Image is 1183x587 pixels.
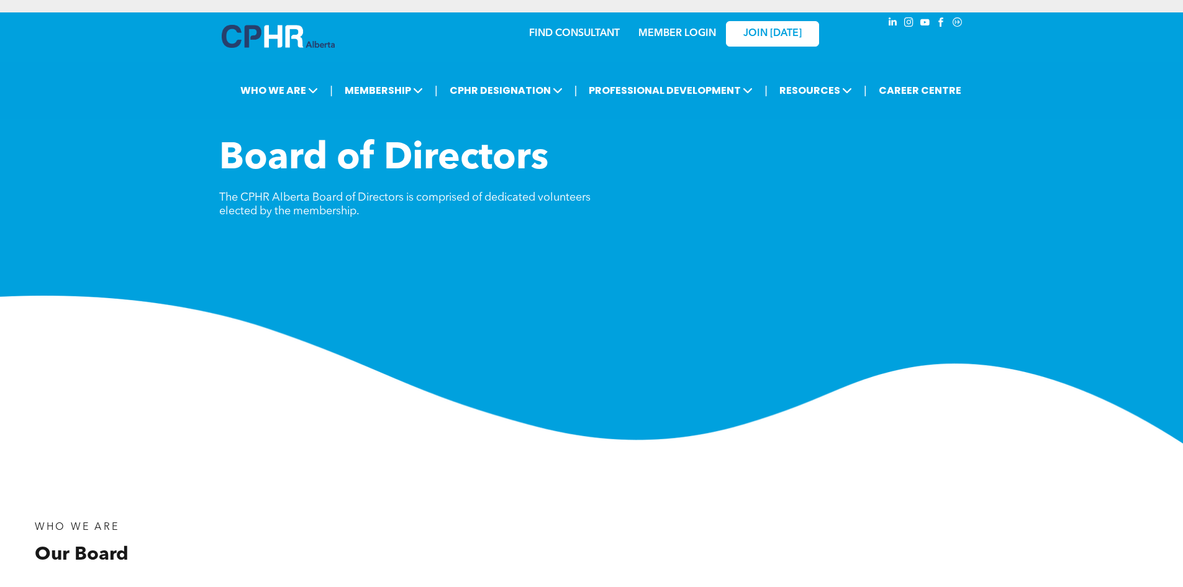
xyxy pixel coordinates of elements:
span: JOIN [DATE] [743,28,802,40]
a: youtube [918,16,932,32]
a: Social network [951,16,964,32]
span: WHO WE ARE [237,79,322,102]
span: RESOURCES [776,79,856,102]
span: PROFESSIONAL DEVELOPMENT [585,79,756,102]
a: JOIN [DATE] [726,21,819,47]
li: | [764,78,768,103]
li: | [574,78,578,103]
a: MEMBER LOGIN [638,29,716,39]
a: CAREER CENTRE [875,79,965,102]
li: | [330,78,333,103]
img: A blue and white logo for cp alberta [222,25,335,48]
span: The CPHR Alberta Board of Directors is comprised of dedicated volunteers elected by the membership. [219,192,591,217]
span: MEMBERSHIP [341,79,427,102]
span: Board of Directors [219,140,548,178]
a: instagram [902,16,916,32]
li: | [435,78,438,103]
span: Our Board [35,545,129,564]
a: facebook [935,16,948,32]
a: FIND CONSULTANT [529,29,620,39]
span: WHO WE ARE [35,522,119,532]
span: CPHR DESIGNATION [446,79,566,102]
a: linkedin [886,16,900,32]
li: | [864,78,867,103]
